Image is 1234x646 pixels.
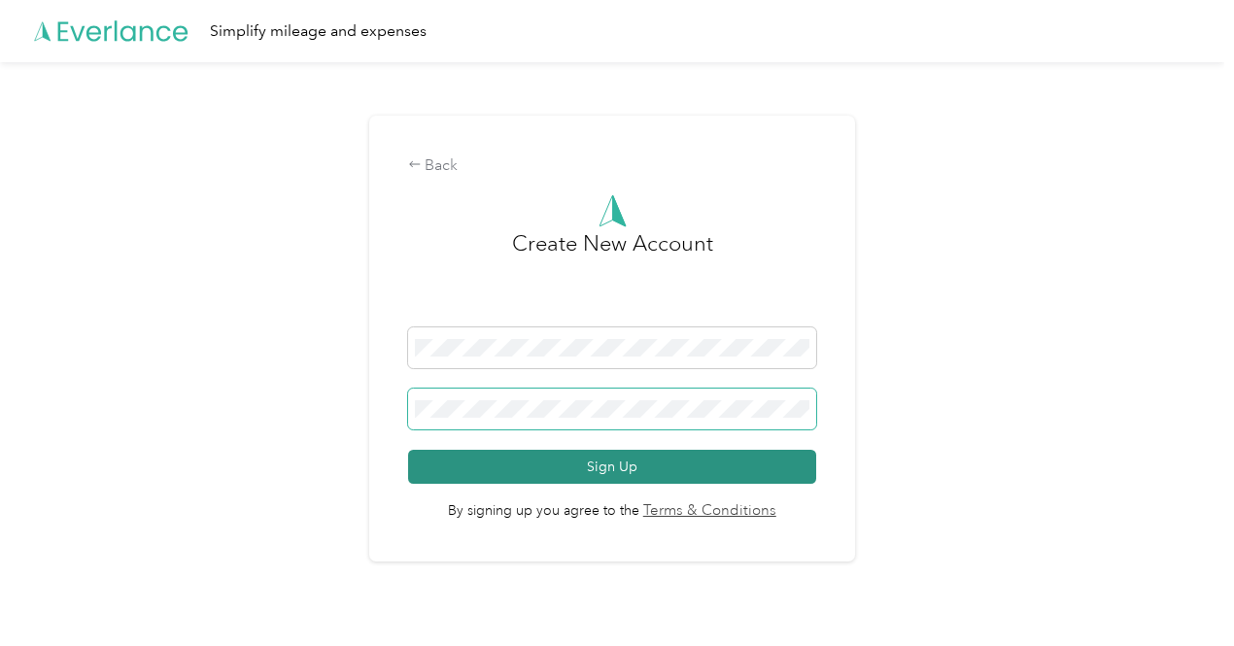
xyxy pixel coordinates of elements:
div: Back [408,154,816,178]
button: Sign Up [408,450,816,484]
h3: Create New Account [512,227,713,327]
span: By signing up you agree to the [408,484,816,523]
a: Terms & Conditions [639,500,776,523]
div: Simplify mileage and expenses [210,19,427,44]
